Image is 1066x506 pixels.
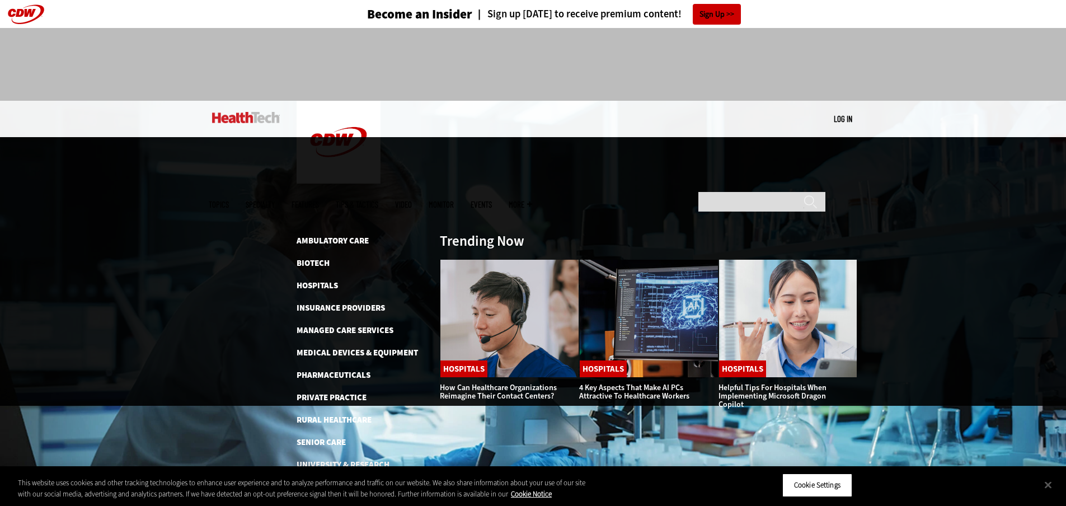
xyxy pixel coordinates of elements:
[212,112,280,123] img: Home
[719,382,826,410] a: Helpful Tips for Hospitals When Implementing Microsoft Dragon Copilot
[440,360,487,377] a: Hospitals
[297,280,338,291] a: Hospitals
[719,360,766,377] a: Hospitals
[472,9,682,20] a: Sign up [DATE] to receive premium content!
[440,382,557,401] a: How Can Healthcare Organizations Reimagine Their Contact Centers?
[297,101,381,184] img: Home
[693,4,741,25] a: Sign Up
[834,113,852,125] div: User menu
[297,257,330,269] a: Biotech
[297,347,418,358] a: Medical Devices & Equipment
[18,477,586,499] div: This website uses cookies and other tracking technologies to enhance user experience and to analy...
[297,392,367,403] a: Private Practice
[367,8,472,21] h3: Become an Insider
[330,39,737,90] iframe: advertisement
[580,360,627,377] a: Hospitals
[297,437,346,448] a: Senior Care
[297,235,369,246] a: Ambulatory Care
[579,382,689,401] a: 4 Key Aspects That Make AI PCs Attractive to Healthcare Workers
[834,114,852,124] a: Log in
[297,302,385,313] a: Insurance Providers
[1036,472,1060,497] button: Close
[297,325,393,336] a: Managed Care Services
[297,414,372,425] a: Rural Healthcare
[325,8,472,21] a: Become an Insider
[297,369,370,381] a: Pharmaceuticals
[579,259,719,378] img: Desktop monitor with brain AI concept
[782,474,852,497] button: Cookie Settings
[440,259,579,378] img: Healthcare contact center
[511,489,552,499] a: More information about your privacy
[440,234,524,248] h3: Trending Now
[297,459,389,470] a: University & Research
[719,259,858,378] img: Doctor using phone to dictate to tablet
